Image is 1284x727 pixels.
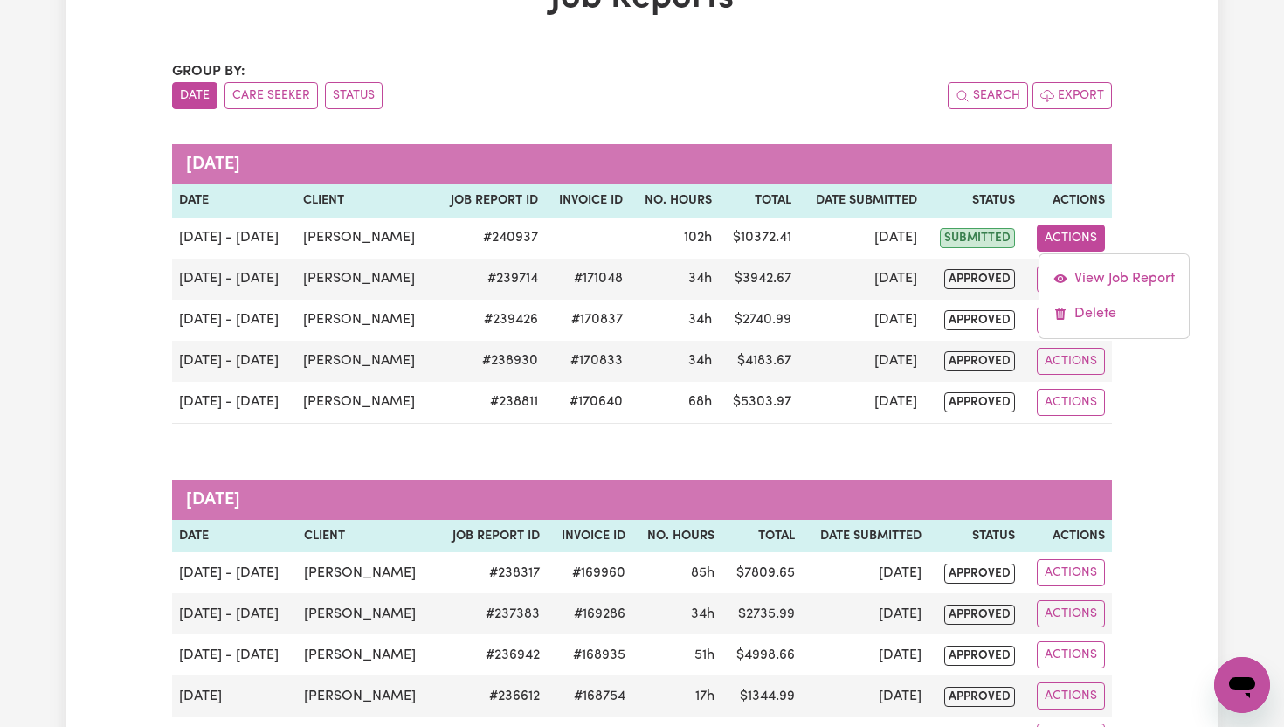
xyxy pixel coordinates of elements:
[719,341,798,382] td: $ 4183.67
[719,259,798,300] td: $ 3942.67
[802,552,928,593] td: [DATE]
[296,218,434,259] td: [PERSON_NAME]
[695,689,714,703] span: 17 hours
[802,634,928,675] td: [DATE]
[721,552,801,593] td: $ 7809.65
[719,300,798,341] td: $ 2740.99
[688,395,712,409] span: 68 hours
[632,520,721,553] th: No. Hours
[1037,600,1105,627] button: Actions
[1022,520,1112,553] th: Actions
[435,675,547,717] td: # 236612
[545,341,630,382] td: #170833
[545,300,630,341] td: #170837
[172,480,1112,520] caption: [DATE]
[435,520,547,553] th: Job Report ID
[944,646,1015,666] span: approved
[721,593,801,634] td: $ 2735.99
[798,341,924,382] td: [DATE]
[802,593,928,634] td: [DATE]
[1214,657,1270,713] iframe: Button to launch messaging window
[721,520,801,553] th: Total
[545,184,630,218] th: Invoice ID
[688,354,712,368] span: 34 hours
[630,184,719,218] th: No. Hours
[172,218,296,259] td: [DATE] - [DATE]
[924,184,1022,218] th: Status
[172,675,297,717] td: [DATE]
[1039,296,1189,331] a: Delete job report 240937
[172,259,296,300] td: [DATE] - [DATE]
[721,634,801,675] td: $ 4998.66
[688,313,712,327] span: 34 hours
[798,300,924,341] td: [DATE]
[1039,253,1190,339] div: Actions
[434,184,545,218] th: Job Report ID
[296,184,434,218] th: Client
[1037,348,1105,375] button: Actions
[172,300,296,341] td: [DATE] - [DATE]
[297,593,435,634] td: [PERSON_NAME]
[1037,641,1105,668] button: Actions
[1022,184,1112,218] th: Actions
[296,259,434,300] td: [PERSON_NAME]
[172,593,297,634] td: [DATE] - [DATE]
[944,605,1015,625] span: approved
[545,382,630,424] td: #170640
[545,259,630,300] td: #171048
[547,552,632,593] td: #169960
[944,687,1015,707] span: approved
[434,218,545,259] td: # 240937
[1037,307,1105,334] button: Actions
[719,184,798,218] th: Total
[172,65,245,79] span: Group by:
[435,634,547,675] td: # 236942
[694,648,714,662] span: 51 hours
[172,184,296,218] th: Date
[944,564,1015,584] span: approved
[547,520,632,553] th: Invoice ID
[297,675,435,717] td: [PERSON_NAME]
[434,382,545,424] td: # 238811
[944,310,1015,330] span: approved
[928,520,1022,553] th: Status
[691,566,714,580] span: 85 hours
[798,382,924,424] td: [DATE]
[1039,261,1189,296] a: View job report 240937
[688,272,712,286] span: 34 hours
[172,520,297,553] th: Date
[172,82,217,109] button: sort invoices by date
[1037,389,1105,416] button: Actions
[721,675,801,717] td: $ 1344.99
[434,259,545,300] td: # 239714
[802,675,928,717] td: [DATE]
[948,82,1028,109] button: Search
[297,520,435,553] th: Client
[798,184,924,218] th: Date Submitted
[296,300,434,341] td: [PERSON_NAME]
[172,341,296,382] td: [DATE] - [DATE]
[172,144,1112,184] caption: [DATE]
[325,82,383,109] button: sort invoices by paid status
[940,228,1015,248] span: submitted
[944,269,1015,289] span: approved
[691,607,714,621] span: 34 hours
[224,82,318,109] button: sort invoices by care seeker
[944,392,1015,412] span: approved
[1037,682,1105,710] button: Actions
[1037,266,1105,293] button: Actions
[798,218,924,259] td: [DATE]
[297,634,435,675] td: [PERSON_NAME]
[944,351,1015,371] span: approved
[719,382,798,424] td: $ 5303.97
[1037,559,1105,586] button: Actions
[547,675,632,717] td: #168754
[798,259,924,300] td: [DATE]
[435,552,547,593] td: # 238317
[296,341,434,382] td: [PERSON_NAME]
[1032,82,1112,109] button: Export
[435,593,547,634] td: # 237383
[172,382,296,424] td: [DATE] - [DATE]
[172,634,297,675] td: [DATE] - [DATE]
[719,218,798,259] td: $ 10372.41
